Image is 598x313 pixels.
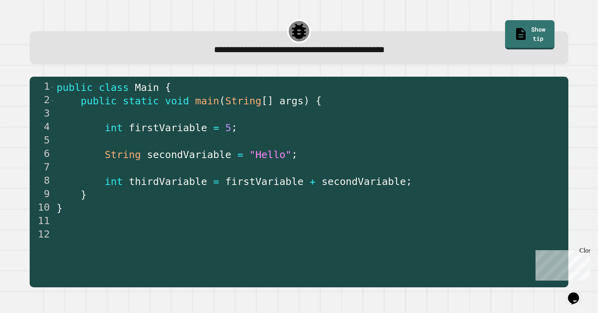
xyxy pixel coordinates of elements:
span: void [165,95,189,107]
span: firstVariable [129,122,207,134]
span: secondVariable [322,176,406,187]
div: 8 [30,175,55,188]
span: 5 [225,122,231,134]
span: int [105,176,123,187]
span: secondVariable [147,149,231,160]
div: 9 [30,188,55,202]
span: main [195,95,220,107]
div: 4 [30,121,55,134]
div: 5 [30,134,55,148]
span: class [99,82,129,93]
span: static [123,95,159,107]
span: String [105,149,141,160]
div: 12 [30,228,55,242]
span: Toggle code folding, rows 1 through 10 [50,81,55,94]
span: = [213,122,219,134]
div: 7 [30,161,55,175]
span: + [310,176,316,187]
span: Toggle code folding, rows 2 through 9 [50,94,55,107]
iframe: chat widget [532,247,590,281]
span: thirdVariable [129,176,207,187]
span: firstVariable [225,176,304,187]
span: = [237,149,243,160]
span: "Hello" [250,149,292,160]
span: args [280,95,304,107]
a: Show tip [505,20,554,49]
div: 1 [30,81,55,94]
span: String [225,95,261,107]
span: int [105,122,123,134]
div: Chat with us now!Close [3,3,55,50]
div: 11 [30,215,55,228]
div: 3 [30,107,55,121]
iframe: chat widget [565,281,590,305]
span: public [81,95,117,107]
span: = [213,176,219,187]
div: 10 [30,202,55,215]
span: public [57,82,93,93]
div: 2 [30,94,55,107]
div: 6 [30,148,55,161]
span: Main [135,82,159,93]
